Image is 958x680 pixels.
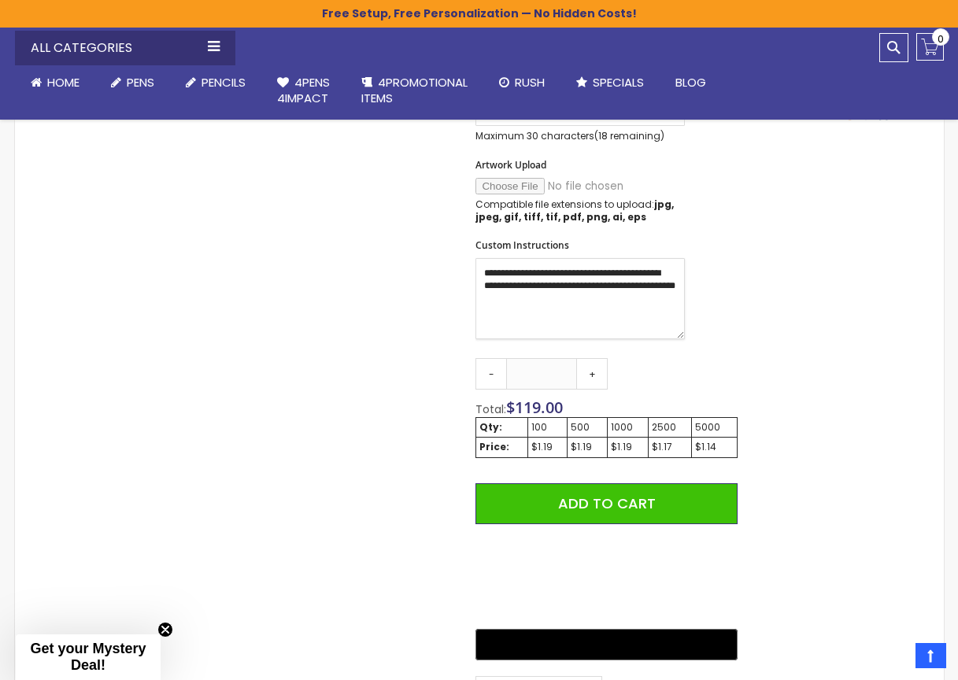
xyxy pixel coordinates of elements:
[506,397,563,418] span: $
[15,65,95,100] a: Home
[776,113,927,126] a: 4pens.com certificate URL
[558,493,656,513] span: Add to Cart
[475,238,569,252] span: Custom Instructions
[571,421,603,434] div: 500
[475,536,737,618] iframe: PayPal
[695,421,733,434] div: 5000
[346,65,483,116] a: 4PROMOTIONALITEMS
[483,65,560,100] a: Rush
[16,634,161,680] div: Get your Mystery Deal!Close teaser
[95,65,170,100] a: Pens
[202,74,246,91] span: Pencils
[170,65,261,100] a: Pencils
[30,641,146,673] span: Get your Mystery Deal!
[515,397,563,418] span: 119.00
[915,643,946,668] a: Top
[571,441,603,453] div: $1.19
[652,441,689,453] div: $1.17
[479,420,502,434] strong: Qty:
[261,65,346,116] a: 4Pens4impact
[277,74,330,106] span: 4Pens 4impact
[695,441,733,453] div: $1.14
[660,65,722,100] a: Blog
[475,198,685,224] p: Compatible file extensions to upload:
[531,441,564,453] div: $1.19
[938,31,944,46] span: 0
[560,65,660,100] a: Specials
[47,74,80,91] span: Home
[479,440,509,453] strong: Price:
[594,129,664,142] span: (18 remaining)
[475,130,685,142] p: Maximum 30 characters
[576,358,608,390] a: +
[475,158,546,172] span: Artwork Upload
[157,622,173,637] button: Close teaser
[475,198,674,224] strong: jpg, jpeg, gif, tiff, tif, pdf, png, ai, eps
[475,358,507,390] a: -
[611,421,645,434] div: 1000
[475,483,737,524] button: Add to Cart
[652,421,689,434] div: 2500
[593,74,644,91] span: Specials
[531,421,564,434] div: 100
[475,629,737,660] button: Buy with GPay
[127,74,154,91] span: Pens
[475,401,506,417] span: Total:
[675,74,706,91] span: Blog
[361,74,468,106] span: 4PROMOTIONAL ITEMS
[916,33,944,61] a: 0
[515,74,545,91] span: Rush
[611,441,645,453] div: $1.19
[15,31,235,65] div: All Categories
